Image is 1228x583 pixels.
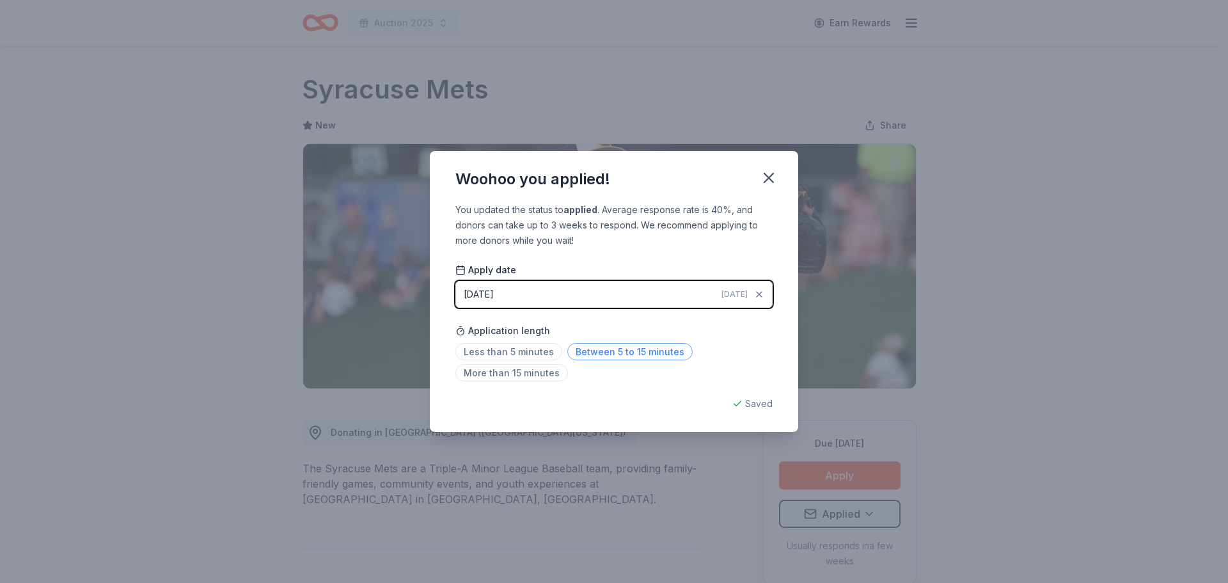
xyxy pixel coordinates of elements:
div: Woohoo you applied! [455,169,610,189]
span: More than 15 minutes [455,364,568,381]
span: Between 5 to 15 minutes [567,343,693,360]
span: [DATE] [721,289,748,299]
span: Application length [455,323,550,339]
div: You updated the status to . Average response rate is 40%, and donors can take up to 3 weeks to re... [455,202,773,248]
div: [DATE] [464,287,494,302]
span: Less than 5 minutes [455,343,562,360]
b: applied [563,204,597,215]
span: Apply date [455,264,516,276]
button: [DATE][DATE] [455,281,773,308]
